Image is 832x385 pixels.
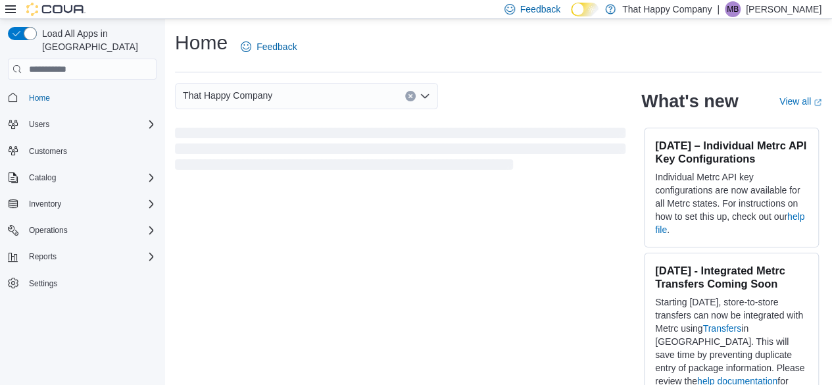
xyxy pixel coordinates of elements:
button: Catalog [3,168,162,187]
p: Individual Metrc API key configurations are now available for all Metrc states. For instructions ... [655,170,808,236]
span: Settings [29,278,57,289]
button: Settings [3,274,162,293]
span: Customers [29,146,67,157]
button: Catalog [24,170,61,186]
button: Open list of options [420,91,430,101]
button: Operations [24,222,73,238]
span: Catalog [24,170,157,186]
span: Operations [29,225,68,236]
span: That Happy Company [183,88,272,103]
div: Mark Borromeo [725,1,741,17]
span: Loading [175,130,625,172]
nav: Complex example [8,82,157,327]
span: Load All Apps in [GEOGRAPHIC_DATA] [37,27,157,53]
h3: [DATE] – Individual Metrc API Key Configurations [655,139,808,165]
span: Users [24,116,157,132]
p: | [717,1,720,17]
p: [PERSON_NAME] [746,1,821,17]
p: That Happy Company [622,1,712,17]
button: Inventory [3,195,162,213]
span: Home [29,93,50,103]
a: View allExternal link [779,96,821,107]
span: Feedback [257,40,297,53]
span: Users [29,119,49,130]
button: Operations [3,221,162,240]
button: Users [24,116,55,132]
img: Cova [26,3,86,16]
span: Settings [24,275,157,292]
a: Feedback [235,34,302,60]
span: Inventory [24,196,157,212]
a: Settings [24,276,62,292]
h1: Home [175,30,228,56]
span: Catalog [29,172,56,183]
button: Clear input [405,91,416,101]
a: Transfers [702,323,741,334]
span: Customers [24,143,157,159]
span: Reports [24,249,157,265]
h2: What's new [641,91,738,112]
span: Inventory [29,199,61,209]
input: Dark Mode [571,3,599,16]
span: Operations [24,222,157,238]
button: Reports [3,247,162,266]
a: Customers [24,143,72,159]
span: MB [727,1,739,17]
button: Home [3,88,162,107]
button: Reports [24,249,62,265]
h3: [DATE] - Integrated Metrc Transfers Coming Soon [655,264,808,290]
span: Home [24,89,157,105]
a: Home [24,90,55,106]
span: Feedback [520,3,560,16]
svg: External link [814,99,821,107]
span: Reports [29,251,57,262]
button: Customers [3,141,162,161]
span: Dark Mode [571,16,572,17]
button: Inventory [24,196,66,212]
button: Users [3,115,162,134]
